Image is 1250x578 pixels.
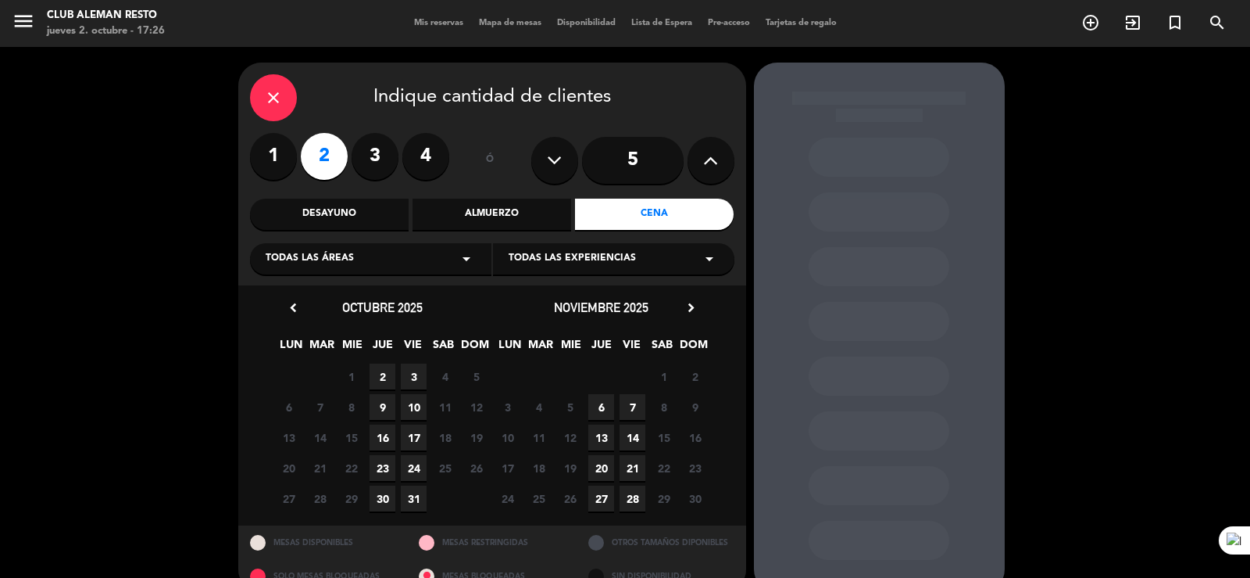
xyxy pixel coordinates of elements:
[307,394,333,420] span: 7
[680,336,705,361] span: DOM
[526,394,552,420] span: 4
[401,425,427,451] span: 17
[651,394,677,420] span: 8
[588,425,614,451] span: 13
[301,133,348,180] label: 2
[432,364,458,390] span: 4
[278,336,304,361] span: LUN
[370,455,395,481] span: 23
[238,526,408,559] div: MESAS DISPONIBLES
[264,88,283,107] i: close
[509,251,636,267] span: Todas las experiencias
[463,455,489,481] span: 26
[307,455,333,481] span: 21
[370,425,395,451] span: 16
[12,9,35,38] button: menu
[588,394,614,420] span: 6
[620,455,645,481] span: 21
[526,425,552,451] span: 11
[339,336,365,361] span: MIE
[400,336,426,361] span: VIE
[402,133,449,180] label: 4
[338,486,364,512] span: 29
[338,455,364,481] span: 22
[309,336,334,361] span: MAR
[557,425,583,451] span: 12
[758,19,845,27] span: Tarjetas de regalo
[463,425,489,451] span: 19
[338,425,364,451] span: 15
[250,199,409,230] div: Desayuno
[620,486,645,512] span: 28
[557,455,583,481] span: 19
[342,300,423,315] span: octubre 2025
[370,364,395,390] span: 2
[370,394,395,420] span: 9
[432,455,458,481] span: 25
[682,425,708,451] span: 16
[649,336,675,361] span: SAB
[620,425,645,451] span: 14
[461,336,487,361] span: DOM
[683,300,699,316] i: chevron_right
[495,425,520,451] span: 10
[682,394,708,420] span: 9
[558,336,584,361] span: MIE
[620,394,645,420] span: 7
[588,455,614,481] span: 20
[457,250,476,268] i: arrow_drop_down
[276,486,302,512] span: 27
[700,250,719,268] i: arrow_drop_down
[338,364,364,390] span: 1
[557,394,583,420] span: 5
[276,425,302,451] span: 13
[407,526,577,559] div: MESAS RESTRINGIDAS
[370,336,395,361] span: JUE
[250,74,734,121] div: Indique cantidad de clientes
[47,23,165,39] div: jueves 2. octubre - 17:26
[463,394,489,420] span: 12
[250,133,297,180] label: 1
[682,364,708,390] span: 2
[575,199,734,230] div: Cena
[285,300,302,316] i: chevron_left
[527,336,553,361] span: MAR
[430,336,456,361] span: SAB
[12,9,35,33] i: menu
[276,394,302,420] span: 6
[495,486,520,512] span: 24
[406,19,471,27] span: Mis reservas
[700,19,758,27] span: Pre-acceso
[497,336,523,361] span: LUN
[266,251,354,267] span: Todas las áreas
[401,486,427,512] span: 31
[338,394,364,420] span: 8
[651,364,677,390] span: 1
[623,19,700,27] span: Lista de Espera
[1166,13,1184,32] i: turned_in_not
[526,455,552,481] span: 18
[432,394,458,420] span: 11
[463,364,489,390] span: 5
[370,486,395,512] span: 30
[651,486,677,512] span: 29
[588,336,614,361] span: JUE
[307,425,333,451] span: 14
[495,455,520,481] span: 17
[549,19,623,27] span: Disponibilidad
[1208,13,1227,32] i: search
[557,486,583,512] span: 26
[47,8,165,23] div: Club aleman resto
[401,394,427,420] span: 10
[682,455,708,481] span: 23
[276,455,302,481] span: 20
[465,133,516,188] div: ó
[577,526,746,559] div: OTROS TAMAÑOS DIPONIBLES
[651,455,677,481] span: 22
[619,336,645,361] span: VIE
[495,394,520,420] span: 3
[682,486,708,512] span: 30
[1081,13,1100,32] i: add_circle_outline
[1123,13,1142,32] i: exit_to_app
[307,486,333,512] span: 28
